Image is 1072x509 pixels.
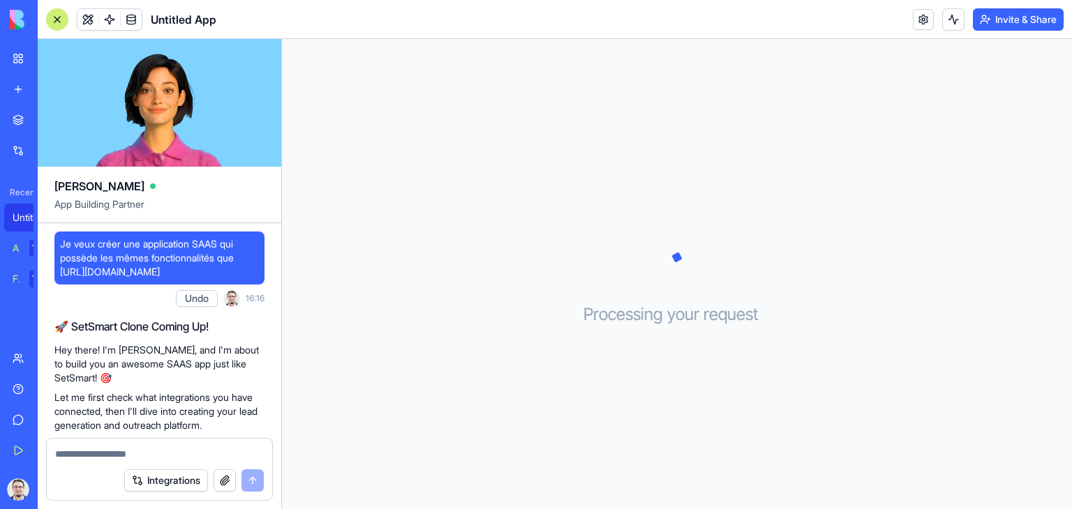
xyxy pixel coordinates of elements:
[4,187,33,198] span: Recent
[583,303,771,326] h3: Processing your request
[54,343,265,385] p: Hey there! I'm [PERSON_NAME], and I'm about to build you an awesome SAAS app just like SetSmart! 🎯
[4,234,60,262] a: AI Logo GeneratorTRY
[4,265,60,293] a: Feedback FormTRY
[29,271,52,287] div: TRY
[54,318,265,335] h2: 🚀 SetSmart Clone Coming Up!
[124,469,208,492] button: Integrations
[151,11,216,28] span: Untitled App
[29,240,52,257] div: TRY
[60,237,259,279] span: Je veux créer une application SAAS qui possède les mêmes fonctionnalités que [URL][DOMAIN_NAME]
[13,241,20,255] div: AI Logo Generator
[54,390,265,432] p: Let me first check what integrations you have connected, then I'll dive into creating your lead g...
[54,178,144,195] span: [PERSON_NAME]
[4,204,60,231] a: Untitled App
[973,8,1064,31] button: Invite & Share
[7,478,29,501] img: ACg8ocJEyQJMuFxy3RGwDxvnQbexq8LlA5KrSqajGkAFJLKY-VeBz_aLYw=s96-c
[10,10,96,29] img: logo
[54,197,265,222] span: App Building Partner
[246,293,265,304] span: 16:16
[223,290,240,307] img: ACg8ocJEyQJMuFxy3RGwDxvnQbexq8LlA5KrSqajGkAFJLKY-VeBz_aLYw=s96-c
[176,290,218,307] button: Undo
[13,211,52,225] div: Untitled App
[13,272,20,286] div: Feedback Form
